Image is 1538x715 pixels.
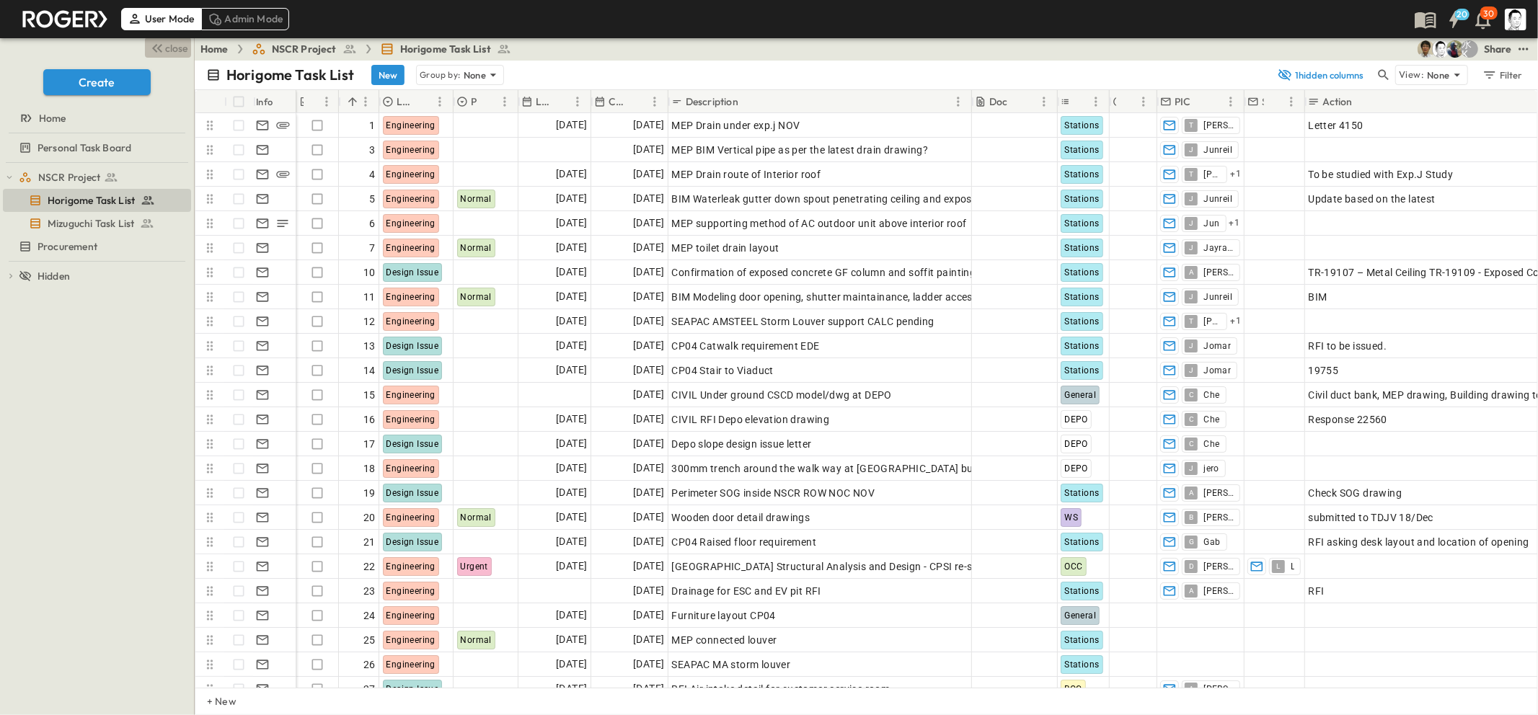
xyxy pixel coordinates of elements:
[256,81,273,122] div: Info
[386,463,436,474] span: Engineering
[1064,267,1099,277] span: Stations
[386,194,436,204] span: Engineering
[1064,292,1099,302] span: Stations
[1268,65,1372,85] button: 1hidden columns
[397,94,412,109] p: Log
[556,435,587,452] span: [DATE]
[1267,94,1283,110] button: Sort
[306,94,322,110] button: Sort
[630,94,646,110] button: Sort
[461,512,492,523] span: Normal
[1203,242,1234,254] span: Jayrald
[386,120,436,130] span: Engineering
[1064,390,1096,400] span: General
[1203,218,1219,229] span: Jun
[1064,365,1099,376] span: Stations
[363,265,376,280] span: 10
[671,486,875,500] span: Perimeter SOG inside NSCR ROW NOC NOV
[671,388,891,402] span: CIVIL Under ground CSCD model/dwg at DEPO
[633,558,664,574] span: [DATE]
[461,292,492,302] span: Normal
[363,290,376,304] span: 11
[1135,93,1152,110] button: Menu
[556,484,587,501] span: [DATE]
[1308,584,1324,598] span: RFI
[1432,40,1449,58] img: 堀米 康介(K.HORIGOME) (horigome@bcd.taisei.co.jp)
[386,169,436,179] span: Engineering
[1203,512,1234,523] span: [PERSON_NAME]
[1189,223,1193,223] span: J
[363,437,376,451] span: 17
[1203,169,1221,180] span: [PERSON_NAME]
[363,363,376,378] span: 14
[363,633,376,647] span: 25
[1203,144,1232,156] span: Junreil
[671,143,928,157] span: MEP BIM Vertical pipe as per the latest drain drawing?
[464,68,487,82] p: None
[1064,463,1088,474] span: DEPO
[363,657,376,672] span: 26
[1189,566,1194,567] span: D
[369,143,375,157] span: 3
[363,535,376,549] span: 21
[1308,290,1327,304] span: BIM
[633,533,664,550] span: [DATE]
[1515,40,1532,58] button: test
[363,584,376,598] span: 23
[671,682,890,696] span: RFI Air intake detail for customer service room
[1189,345,1193,346] span: J
[633,435,664,452] span: [DATE]
[1064,169,1099,179] span: Stations
[369,192,375,206] span: 5
[19,167,188,187] a: NSCR Project
[1064,439,1088,449] span: DEPO
[1203,389,1219,401] span: Che
[686,94,738,109] p: Description
[1308,118,1363,133] span: Letter 4150
[1477,65,1526,85] button: Filter
[386,365,439,376] span: Design Issue
[556,680,587,697] span: [DATE]
[1189,174,1193,174] span: T
[1308,363,1338,378] span: 19755
[1064,145,1099,155] span: Stations
[633,362,664,378] span: [DATE]
[556,239,587,256] span: [DATE]
[633,582,664,599] span: [DATE]
[556,460,587,476] span: [DATE]
[633,656,664,672] span: [DATE]
[1064,316,1099,327] span: Stations
[1203,316,1221,327] span: [PERSON_NAME]
[1064,660,1099,670] span: Stations
[1064,635,1099,645] span: Stations
[461,635,492,645] span: Normal
[1203,267,1234,278] span: [PERSON_NAME]
[633,386,664,403] span: [DATE]
[37,239,97,254] span: Procurement
[1064,341,1099,351] span: Stations
[48,216,134,231] span: Mizuguchi Task List
[1203,561,1234,572] span: [PERSON_NAME]
[1010,94,1026,110] button: Sort
[386,684,439,694] span: Design Issue
[1505,9,1526,30] img: Profile Picture
[471,94,477,109] p: Priority
[496,93,513,110] button: Menu
[1230,167,1241,182] span: + 1
[1064,488,1099,498] span: Stations
[671,437,811,451] span: Depo slope design issue letter
[3,236,188,257] a: Procurement
[461,561,488,572] span: Urgent
[1308,167,1453,182] span: To be studied with Exp.J Study
[1203,487,1234,499] span: [PERSON_NAME]
[556,607,587,623] span: [DATE]
[1064,218,1099,228] span: Stations
[556,313,587,329] span: [DATE]
[671,314,934,329] span: SEAPAC AMSTEEL Storm Louver support CALC pending
[1203,683,1234,695] span: [PERSON_NAME]
[37,141,131,155] span: Personal Task Board
[1189,468,1193,468] span: J
[1203,536,1220,548] span: Gab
